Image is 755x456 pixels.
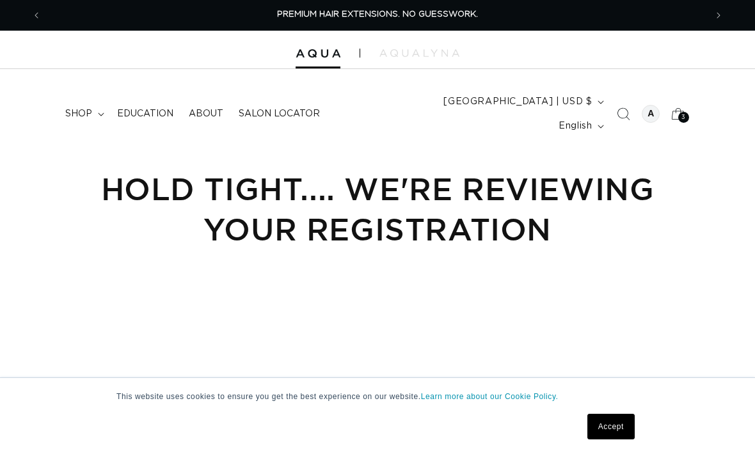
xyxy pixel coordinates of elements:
span: shop [65,108,92,120]
img: Aqua Hair Extensions [296,49,340,58]
span: 3 [681,112,686,123]
button: English [551,114,609,138]
button: Next announcement [704,3,733,28]
a: Salon Locator [231,100,328,127]
button: Previous announcement [22,3,51,28]
span: PREMIUM HAIR EXTENSIONS. NO GUESSWORK. [277,10,478,19]
h1: Hold Tight.... we're reviewing your Registration [65,169,690,249]
span: About [189,108,223,120]
a: Education [109,100,181,127]
button: [GEOGRAPHIC_DATA] | USD $ [436,90,609,114]
summary: Search [609,100,637,128]
a: Accept [587,414,635,439]
a: About [181,100,231,127]
summary: shop [58,100,109,127]
span: English [559,120,592,133]
a: Learn more about our Cookie Policy. [421,392,559,401]
img: aqualyna.com [379,49,459,57]
p: This website uses cookies to ensure you get the best experience on our website. [116,391,639,402]
span: Education [117,108,173,120]
span: [GEOGRAPHIC_DATA] | USD $ [443,95,592,109]
span: Salon Locator [239,108,320,120]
